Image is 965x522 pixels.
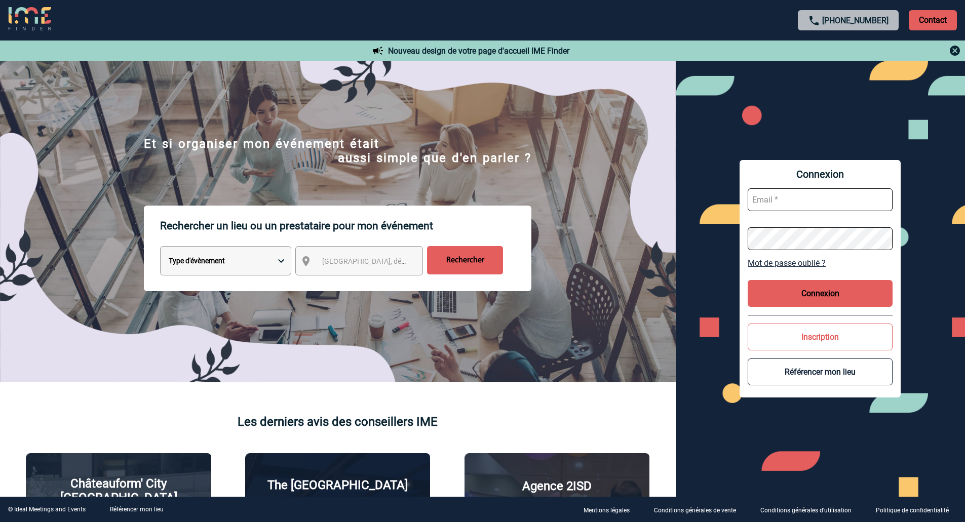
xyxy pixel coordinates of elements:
[752,505,868,514] a: Conditions générales d'utilisation
[8,506,86,513] div: © Ideal Meetings and Events
[522,479,592,493] p: Agence 2ISD
[748,358,893,385] button: Référencer mon lieu
[34,476,203,505] p: Châteauform' City [GEOGRAPHIC_DATA]
[646,505,752,514] a: Conditions générales de vente
[760,507,852,514] p: Conditions générales d'utilisation
[267,478,408,492] p: The [GEOGRAPHIC_DATA]
[110,506,164,513] a: Référencer mon lieu
[748,324,893,350] button: Inscription
[748,280,893,307] button: Connexion
[822,16,889,25] a: [PHONE_NUMBER]
[868,505,965,514] a: Politique de confidentialité
[575,505,646,514] a: Mentions légales
[748,258,893,268] a: Mot de passe oublié ?
[322,257,463,265] span: [GEOGRAPHIC_DATA], département, région...
[909,10,957,30] p: Contact
[748,168,893,180] span: Connexion
[808,15,820,27] img: call-24-px.png
[160,206,531,246] p: Rechercher un lieu ou un prestataire pour mon événement
[427,246,503,274] input: Rechercher
[748,188,893,211] input: Email *
[654,507,736,514] p: Conditions générales de vente
[584,507,630,514] p: Mentions légales
[876,507,949,514] p: Politique de confidentialité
